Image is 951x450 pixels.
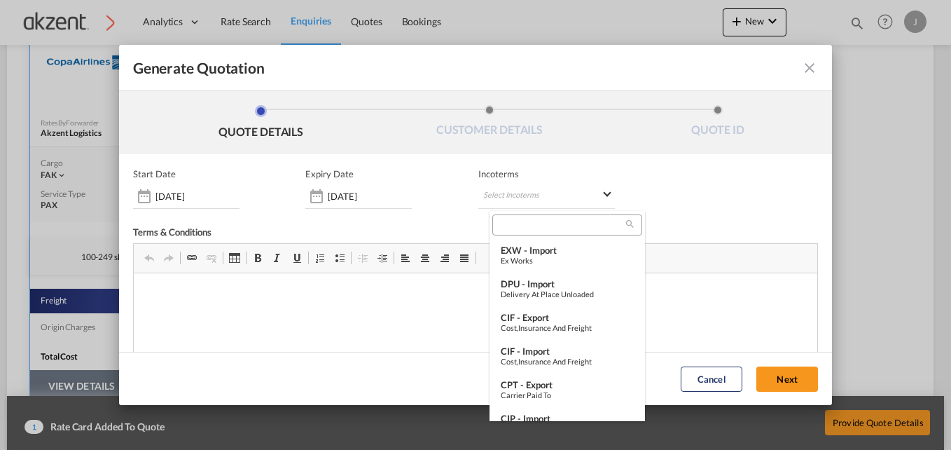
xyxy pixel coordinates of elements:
div: DPU - import [501,278,634,289]
div: Delivery at Place Unloaded [501,289,634,299]
body: Editor de Texto Enriquecido, editor2 [14,14,670,29]
div: CPT - export [501,379,634,390]
md-icon: icon-magnify [625,219,635,229]
div: Cost,Insurance and Freight [501,323,634,332]
div: CIP - import [501,413,634,424]
div: Ex Works [501,256,634,265]
div: EXW - import [501,245,634,256]
div: Carrier Paid to [501,390,634,400]
div: CIF - export [501,312,634,323]
div: CIF - import [501,346,634,357]
div: Cost,Insurance and Freight [501,357,634,366]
